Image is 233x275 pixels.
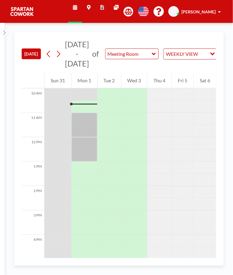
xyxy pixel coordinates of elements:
[181,9,216,14] span: [PERSON_NAME]
[22,48,41,59] button: [DATE]
[22,88,44,113] div: 10 AM
[45,73,71,88] div: Sun 31
[22,162,44,186] div: 1 PM
[194,73,216,88] div: Sat 6
[121,73,147,88] div: Wed 3
[22,210,44,235] div: 3 PM
[22,235,44,259] div: 4 PM
[172,73,193,88] div: Fri 5
[106,49,152,59] input: Meeting Room
[22,113,44,137] div: 11 AM
[92,49,99,59] span: of
[171,9,177,14] span: KS
[165,50,199,58] span: WEEKLY VIEW
[22,186,44,210] div: 2 PM
[147,73,171,88] div: Thu 4
[71,73,97,88] div: Mon 1
[22,137,44,162] div: 12 PM
[164,49,217,59] div: Search for option
[200,50,206,58] input: Search for option
[10,5,34,18] img: organization-logo
[65,40,89,68] span: [DATE] - [DATE]
[98,73,121,88] div: Tue 2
